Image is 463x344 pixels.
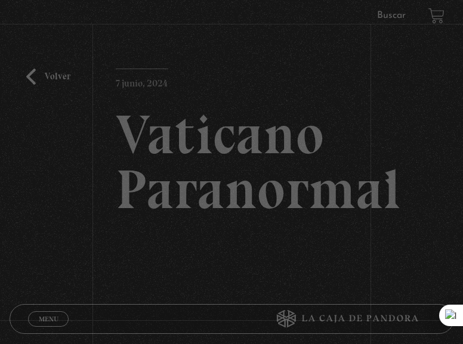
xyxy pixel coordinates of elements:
span: Menu [38,315,58,323]
span: Cerrar [34,326,62,334]
p: 7 junio, 2024 [116,69,168,92]
a: Volver [26,69,70,85]
h2: Vaticano Paranormal [116,107,347,217]
a: Buscar [377,11,406,20]
a: View your shopping cart [428,7,445,23]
